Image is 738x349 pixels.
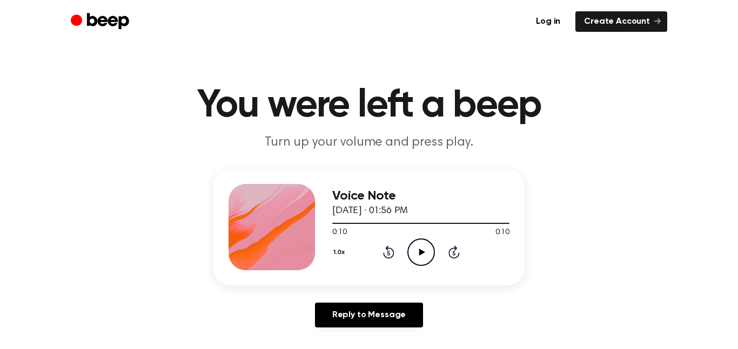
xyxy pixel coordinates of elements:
p: Turn up your volume and press play. [162,134,576,152]
a: Create Account [575,11,667,32]
a: Beep [71,11,132,32]
span: 0:10 [495,227,509,238]
h3: Voice Note [332,189,509,203]
a: Reply to Message [315,303,423,327]
a: Log in [527,11,569,32]
button: 1.0x [332,243,349,262]
span: 0:10 [332,227,346,238]
h1: You were left a beep [92,86,646,125]
span: [DATE] · 01:56 PM [332,206,408,216]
